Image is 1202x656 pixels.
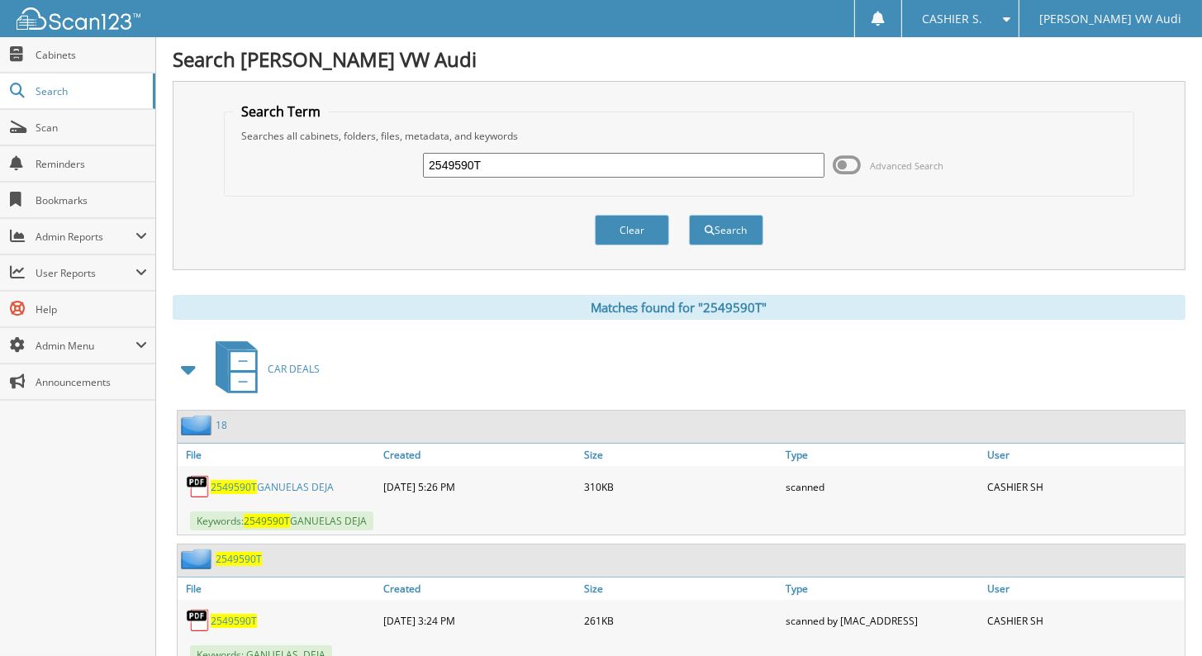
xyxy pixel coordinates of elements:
a: 2549590T [216,552,262,566]
a: File [178,578,379,600]
img: PDF.png [186,474,211,499]
div: CASHIER SH [983,604,1185,637]
div: [DATE] 5:26 PM [379,470,581,503]
a: 18 [216,418,227,432]
span: Search [36,84,145,98]
div: [DATE] 3:24 PM [379,604,581,637]
a: CAR DEALS [206,336,320,402]
span: Admin Reports [36,230,135,244]
a: User [983,444,1185,466]
span: 2549590T [211,480,257,494]
span: Reminders [36,157,147,171]
div: CASHIER SH [983,470,1185,503]
legend: Search Term [233,102,329,121]
a: Type [782,578,983,600]
span: 2549590T [244,514,290,528]
iframe: Chat Widget [1119,577,1202,656]
h1: Search [PERSON_NAME] VW Audi [173,45,1185,73]
span: Cabinets [36,48,147,62]
div: scanned by [MAC_ADDRESS] [782,604,983,637]
a: Created [379,578,581,600]
span: Announcements [36,375,147,389]
div: 261KB [581,604,782,637]
div: 310KB [581,470,782,503]
a: Created [379,444,581,466]
div: scanned [782,470,983,503]
span: Advanced Search [870,159,943,172]
a: Size [581,578,782,600]
span: Help [36,302,147,316]
a: File [178,444,379,466]
a: User [983,578,1185,600]
span: Admin Menu [36,339,135,353]
span: Bookmarks [36,193,147,207]
span: Keywords: GANUELAS DEJA [190,511,373,530]
div: Searches all cabinets, folders, files, metadata, and keywords [233,129,1124,143]
button: Clear [595,215,669,245]
span: CAR DEALS [268,362,320,376]
img: PDF.png [186,608,211,633]
a: 2549590TGANUELAS DEJA [211,480,334,494]
span: CASHIER S. [922,14,982,24]
button: Search [689,215,763,245]
div: Matches found for "2549590T" [173,295,1185,320]
span: User Reports [36,266,135,280]
img: scan123-logo-white.svg [17,7,140,30]
img: folder2.png [181,415,216,435]
a: Size [581,444,782,466]
img: folder2.png [181,549,216,569]
span: [PERSON_NAME] VW Audi [1039,14,1181,24]
a: Type [782,444,983,466]
a: 2549590T [211,614,257,628]
span: Scan [36,121,147,135]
